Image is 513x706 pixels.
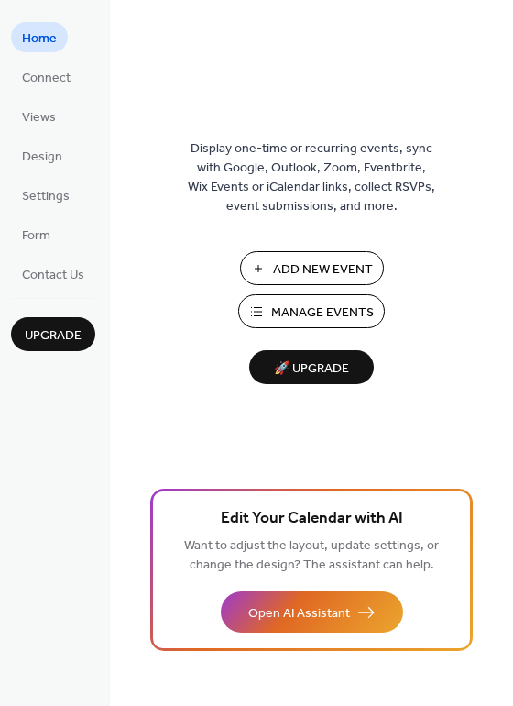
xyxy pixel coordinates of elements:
[22,108,56,127] span: Views
[22,69,71,88] span: Connect
[11,180,81,210] a: Settings
[260,357,363,381] span: 🚀 Upgrade
[273,260,373,280] span: Add New Event
[271,303,374,323] span: Manage Events
[22,148,62,167] span: Design
[11,317,95,351] button: Upgrade
[11,101,67,131] a: Views
[184,534,439,578] span: Want to adjust the layout, update settings, or change the design? The assistant can help.
[22,187,70,206] span: Settings
[249,350,374,384] button: 🚀 Upgrade
[11,61,82,92] a: Connect
[238,294,385,328] button: Manage Events
[11,259,95,289] a: Contact Us
[22,226,50,246] span: Form
[25,326,82,346] span: Upgrade
[11,22,68,52] a: Home
[221,591,403,633] button: Open AI Assistant
[248,604,350,623] span: Open AI Assistant
[22,266,84,285] span: Contact Us
[188,139,435,216] span: Display one-time or recurring events, sync with Google, Outlook, Zoom, Eventbrite, Wix Events or ...
[22,29,57,49] span: Home
[221,506,403,532] span: Edit Your Calendar with AI
[11,140,73,171] a: Design
[240,251,384,285] button: Add New Event
[11,219,61,249] a: Form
